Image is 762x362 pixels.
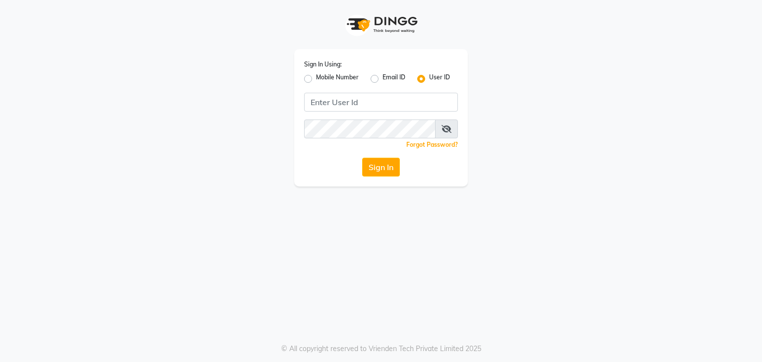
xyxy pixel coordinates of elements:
[382,73,405,85] label: Email ID
[304,120,436,138] input: Username
[406,141,458,148] a: Forgot Password?
[362,158,400,177] button: Sign In
[341,10,421,39] img: logo1.svg
[304,60,342,69] label: Sign In Using:
[304,93,458,112] input: Username
[316,73,359,85] label: Mobile Number
[429,73,450,85] label: User ID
